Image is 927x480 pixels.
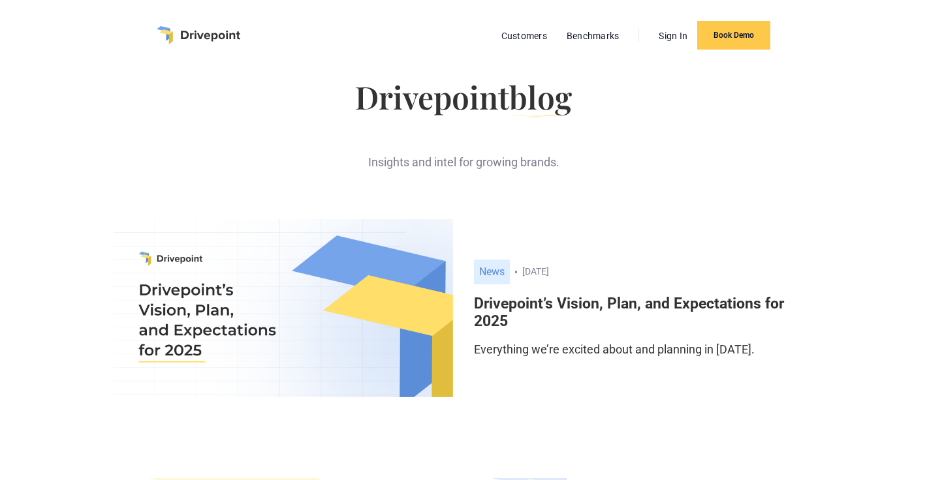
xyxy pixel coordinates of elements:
[474,260,510,284] div: News
[474,341,813,357] p: Everything we’re excited about and planning in [DATE].
[697,21,770,50] a: Book Demo
[652,27,694,44] a: Sign In
[474,295,813,331] h6: Drivepoint’s Vision, Plan, and Expectations for 2025
[509,76,572,117] span: blog
[474,260,813,357] a: News[DATE]Drivepoint’s Vision, Plan, and Expectations for 2025Everything we’re excited about and ...
[114,81,813,112] h1: Drivepoint
[157,26,240,44] a: home
[522,266,813,277] div: [DATE]
[114,133,813,170] div: Insights and intel for growing brands.
[495,27,554,44] a: Customers
[560,27,626,44] a: Benchmarks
